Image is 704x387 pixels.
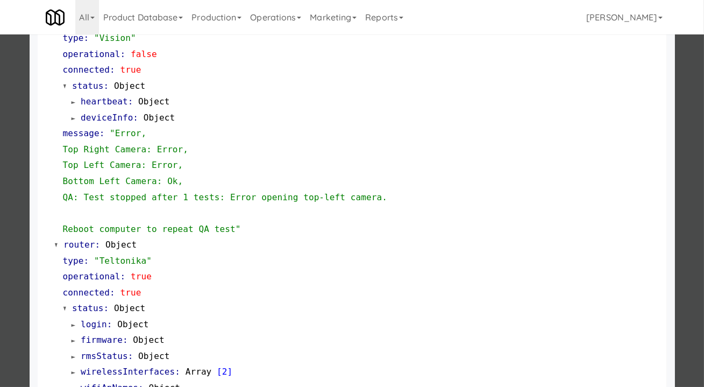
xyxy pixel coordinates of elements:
[110,65,115,75] span: :
[103,81,109,91] span: :
[81,367,175,377] span: wirelessInterfaces
[107,319,112,329] span: :
[114,81,145,91] span: Object
[114,303,145,313] span: Object
[133,112,138,123] span: :
[81,112,133,123] span: deviceInfo
[99,128,105,138] span: :
[95,240,100,250] span: :
[63,256,84,266] span: type
[63,65,110,75] span: connected
[63,128,99,138] span: message
[81,335,123,345] span: firmware
[128,96,133,107] span: :
[63,240,95,250] span: router
[133,335,164,345] span: Object
[63,287,110,298] span: connected
[110,287,115,298] span: :
[120,271,126,282] span: :
[117,319,148,329] span: Object
[81,96,128,107] span: heartbeat
[72,81,103,91] span: status
[103,303,109,313] span: :
[175,367,180,377] span: :
[217,367,222,377] span: [
[120,49,126,59] span: :
[144,112,175,123] span: Object
[131,49,157,59] span: false
[94,256,152,266] span: "Teltonika"
[63,128,387,234] span: "Error, Top Right Camera: Error, Top Left Camera: Error, Bottom Left Camera: Ok, QA: Test stopped...
[81,351,128,361] span: rmsStatus
[63,33,84,43] span: type
[105,240,137,250] span: Object
[138,351,169,361] span: Object
[120,65,141,75] span: true
[46,8,65,27] img: Micromart
[222,367,227,377] span: 2
[72,303,103,313] span: status
[186,367,212,377] span: Array
[83,256,89,266] span: :
[63,49,120,59] span: operational
[94,33,136,43] span: "Vision"
[123,335,128,345] span: :
[120,287,141,298] span: true
[138,96,169,107] span: Object
[227,367,233,377] span: ]
[131,271,152,282] span: true
[63,271,120,282] span: operational
[83,33,89,43] span: :
[128,351,133,361] span: :
[81,319,107,329] span: login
